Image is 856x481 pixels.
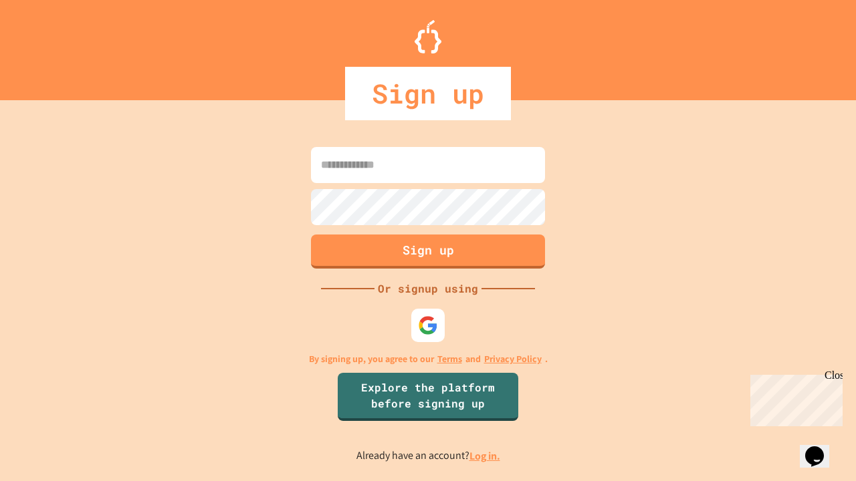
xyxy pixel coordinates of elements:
[356,448,500,464] p: Already have an account?
[311,234,545,269] button: Sign up
[374,281,481,297] div: Or signup using
[338,373,518,421] a: Explore the platform before signing up
[437,352,462,366] a: Terms
[745,369,843,426] iframe: chat widget
[469,449,500,463] a: Log in.
[418,315,438,335] img: google-icon.svg
[5,5,92,85] div: Chat with us now!Close
[484,352,542,366] a: Privacy Policy
[415,20,441,53] img: Logo.svg
[345,67,511,120] div: Sign up
[309,352,548,366] p: By signing up, you agree to our and .
[800,428,843,468] iframe: chat widget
